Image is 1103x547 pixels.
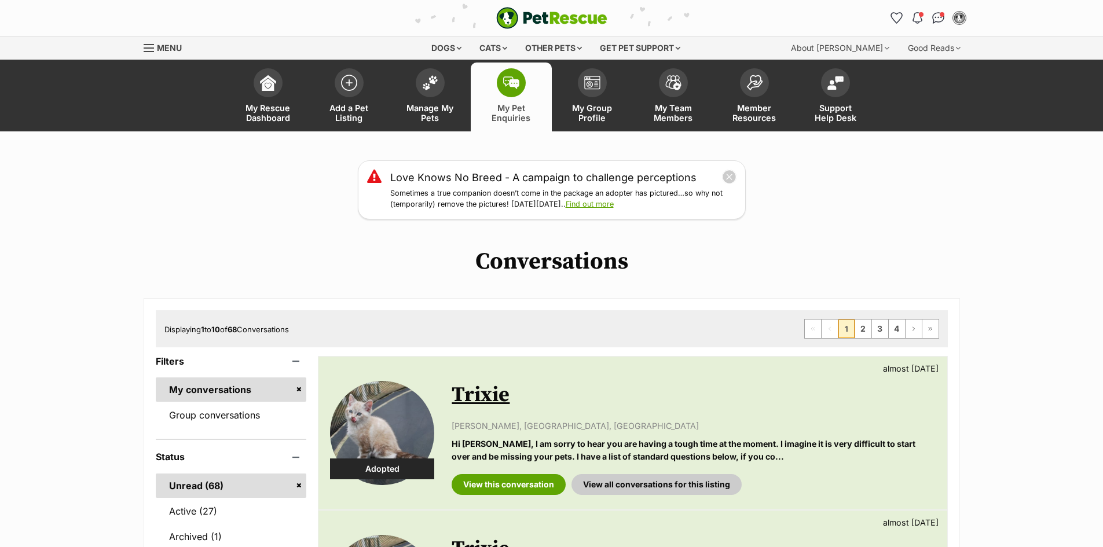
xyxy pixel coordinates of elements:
a: Favourites [888,9,906,27]
a: Active (27) [156,499,307,523]
img: help-desk-icon-fdf02630f3aa405de69fd3d07c3f3aa587a6932b1a1747fa1d2bba05be0121f9.svg [827,76,844,90]
span: Displaying to of Conversations [164,325,289,334]
div: Other pets [517,36,590,60]
a: My Rescue Dashboard [228,63,309,131]
p: Sometimes a true companion doesn’t come in the package an adopter has pictured…so why not (tempor... [390,188,736,210]
a: My Pet Enquiries [471,63,552,131]
ul: Account quick links [888,9,969,27]
img: Rebekah Lucas profile pic [954,12,965,24]
span: Add a Pet Listing [323,103,375,123]
div: About [PERSON_NAME] [783,36,897,60]
img: add-pet-listing-icon-0afa8454b4691262ce3f59096e99ab1cd57d4a30225e0717b998d2c9b9846f56.svg [341,75,357,91]
a: Next page [906,320,922,338]
a: My Group Profile [552,63,633,131]
button: close [722,170,736,184]
span: Support Help Desk [809,103,862,123]
a: Member Resources [714,63,795,131]
strong: 68 [228,325,237,334]
a: Unread (68) [156,473,307,498]
a: Page 3 [872,320,888,338]
img: group-profile-icon-3fa3cf56718a62981997c0bc7e787c4b2cf8bcc04b72c1350f741eb67cf2f40e.svg [584,76,600,90]
a: Last page [922,320,939,338]
a: Add a Pet Listing [309,63,390,131]
img: Trixie [330,381,434,485]
div: Dogs [423,36,470,60]
span: First page [805,320,821,338]
header: Status [156,451,307,462]
a: Support Help Desk [795,63,876,131]
a: My conversations [156,377,307,402]
a: Menu [144,36,190,57]
strong: 10 [211,325,220,334]
img: member-resources-icon-8e73f808a243e03378d46382f2149f9095a855e16c252ad45f914b54edf8863c.svg [746,75,763,90]
span: Menu [157,43,182,53]
img: notifications-46538b983faf8c2785f20acdc204bb7945ddae34d4c08c2a6579f10ce5e182be.svg [913,12,922,24]
img: pet-enquiries-icon-7e3ad2cf08bfb03b45e93fb7055b45f3efa6380592205ae92323e6603595dc1f.svg [503,76,519,89]
div: Get pet support [592,36,688,60]
span: Manage My Pets [404,103,456,123]
a: Page 2 [855,320,871,338]
img: chat-41dd97257d64d25036548639549fe6c8038ab92f7586957e7f3b1b290dea8141.svg [932,12,944,24]
nav: Pagination [804,319,939,339]
img: team-members-icon-5396bd8760b3fe7c0b43da4ab00e1e3bb1a5d9ba89233759b79545d2d3fc5d0d.svg [665,75,681,90]
button: Notifications [908,9,927,27]
span: Previous page [822,320,838,338]
a: Manage My Pets [390,63,471,131]
img: logo-e224e6f780fb5917bec1dbf3a21bbac754714ae5b6737aabdf751b685950b380.svg [496,7,607,29]
p: almost [DATE] [883,362,939,375]
a: Love Knows No Breed - A campaign to challenge perceptions [390,170,697,185]
header: Filters [156,356,307,366]
span: Member Resources [728,103,780,123]
a: Page 4 [889,320,905,338]
a: View all conversations for this listing [571,474,742,495]
span: Page 1 [838,320,855,338]
div: Good Reads [900,36,969,60]
p: almost [DATE] [883,516,939,528]
span: My Team Members [647,103,699,123]
p: [PERSON_NAME], [GEOGRAPHIC_DATA], [GEOGRAPHIC_DATA] [452,420,935,432]
a: Group conversations [156,403,307,427]
img: manage-my-pets-icon-02211641906a0b7f246fdf0571729dbe1e7629f14944591b6c1af311fb30b64b.svg [422,75,438,90]
p: Hi [PERSON_NAME], I am sorry to hear you are having a tough time at the moment. I imagine it is v... [452,438,935,462]
div: Cats [471,36,515,60]
a: View this conversation [452,474,566,495]
span: My Rescue Dashboard [242,103,294,123]
span: My Group Profile [566,103,618,123]
button: My account [950,9,969,27]
a: PetRescue [496,7,607,29]
a: Conversations [929,9,948,27]
div: Adopted [330,458,434,479]
img: dashboard-icon-eb2f2d2d3e046f16d808141f083e7271f6b2e854fb5c12c21221c1fb7104beca.svg [260,75,276,91]
strong: 1 [201,325,204,334]
a: My Team Members [633,63,714,131]
a: Find out more [566,200,614,208]
span: My Pet Enquiries [485,103,537,123]
a: Trixie [452,382,510,408]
